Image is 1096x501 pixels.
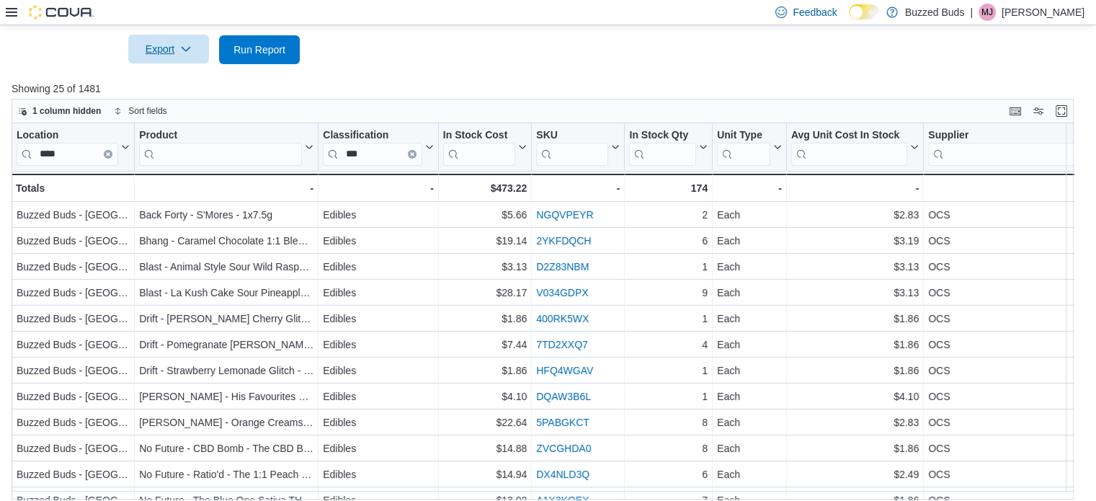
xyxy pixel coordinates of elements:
button: Unit Type [717,128,782,165]
div: Drift - [PERSON_NAME] Cherry Glitch - Hybrid - 1 Pack [139,310,313,327]
div: Edibles [323,336,434,353]
div: Each [717,414,782,431]
div: Unit Type [717,128,770,142]
div: $473.22 [443,179,527,197]
div: 2 [629,206,708,223]
div: Each [717,258,782,275]
a: DX4NLD3Q [536,469,589,480]
span: Export [137,35,200,63]
button: Enter fullscreen [1053,102,1070,120]
p: [PERSON_NAME] [1002,4,1084,21]
button: Export [128,35,209,63]
div: Edibles [323,310,434,327]
button: Display options [1030,102,1047,120]
div: Edibles [323,232,434,249]
div: $1.86 [791,310,919,327]
p: | [970,4,973,21]
button: In Stock Cost [443,128,527,165]
div: $4.10 [443,388,527,405]
a: 400RK5WX [536,313,589,324]
div: $2.83 [791,414,919,431]
div: Each [717,466,782,483]
button: 1 column hidden [12,102,107,120]
div: $19.14 [443,232,527,249]
div: $22.64 [443,414,527,431]
div: Buzzed Buds - [GEOGRAPHIC_DATA] [17,336,130,353]
span: Dark Mode [849,19,850,20]
div: $1.86 [443,362,527,379]
div: Maggie Jerstad [979,4,996,21]
div: [PERSON_NAME] - Orange Creamsicle Hash Rosin Sativa Soft Chews - 2 Pack [139,414,313,431]
a: ZVCGHDA0 [536,443,591,454]
div: Each [717,336,782,353]
div: $14.88 [443,440,527,457]
div: Classification [323,128,422,142]
button: SKU [536,128,620,165]
div: 8 [629,440,708,457]
div: Buzzed Buds - [GEOGRAPHIC_DATA] [17,206,130,223]
div: Location [17,128,118,142]
div: 6 [629,466,708,483]
button: Clear input [408,149,416,158]
div: Buzzed Buds - [GEOGRAPHIC_DATA] [17,388,130,405]
div: $3.13 [443,258,527,275]
div: Buzzed Buds - [GEOGRAPHIC_DATA] [17,310,130,327]
div: Buzzed Buds - [GEOGRAPHIC_DATA] [17,440,130,457]
div: Each [717,206,782,223]
div: $1.86 [791,362,919,379]
div: Edibles [323,206,434,223]
a: NGQVPEYR [536,209,593,221]
div: Drift - Pomegranate [PERSON_NAME] Glitch - Sativa - 1 Pack [139,336,313,353]
div: Each [717,440,782,457]
div: SKU URL [536,128,608,165]
div: 6 [629,232,708,249]
span: Sort fields [128,105,166,117]
div: Location [17,128,118,165]
div: Edibles [323,284,434,301]
div: In Stock Qty [629,128,696,165]
a: V034GDPX [536,287,588,298]
div: Buzzed Buds - [GEOGRAPHIC_DATA] [17,284,130,301]
div: 1 [629,310,708,327]
div: Edibles [323,440,434,457]
div: Edibles [323,388,434,405]
div: $3.19 [791,232,919,249]
a: DQAW3B6L [536,391,591,402]
div: $14.94 [443,466,527,483]
button: Avg Unit Cost In Stock [791,128,919,165]
div: $28.17 [443,284,527,301]
div: Each [717,388,782,405]
button: ClassificationClear input [323,128,434,165]
div: $1.86 [791,440,919,457]
p: Showing 25 of 1481 [12,81,1084,96]
div: Unit Type [717,128,770,165]
div: In Stock Cost [443,128,515,165]
div: $1.86 [443,310,527,327]
div: Buzzed Buds - [GEOGRAPHIC_DATA] [17,258,130,275]
div: Edibles [323,362,434,379]
a: 2YKFDQCH [536,235,591,247]
button: Sort fields [108,102,172,120]
p: Buzzed Buds [905,4,965,21]
button: LocationClear input [17,128,130,165]
div: No Future - Ratio'd - The 1:1 Peach One - Hybrid - 1 Pack [139,466,313,483]
a: HFQ4WGAV [536,365,593,376]
div: - [791,179,919,197]
div: $3.13 [791,284,919,301]
div: Edibles [323,414,434,431]
div: Product [139,128,302,165]
div: - [139,179,313,197]
button: Run Report [219,35,300,64]
div: Buzzed Buds - [GEOGRAPHIC_DATA] [17,362,130,379]
div: Avg Unit Cost In Stock [791,128,907,165]
div: $2.49 [791,466,919,483]
span: 1 column hidden [32,105,101,117]
div: 174 [629,179,708,197]
div: 1 [629,258,708,275]
div: SKU [536,128,608,142]
div: Totals [16,179,130,197]
img: Cova [29,5,94,19]
div: Edibles [323,466,434,483]
div: Buzzed Buds - [GEOGRAPHIC_DATA] [17,466,130,483]
div: Each [717,362,782,379]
